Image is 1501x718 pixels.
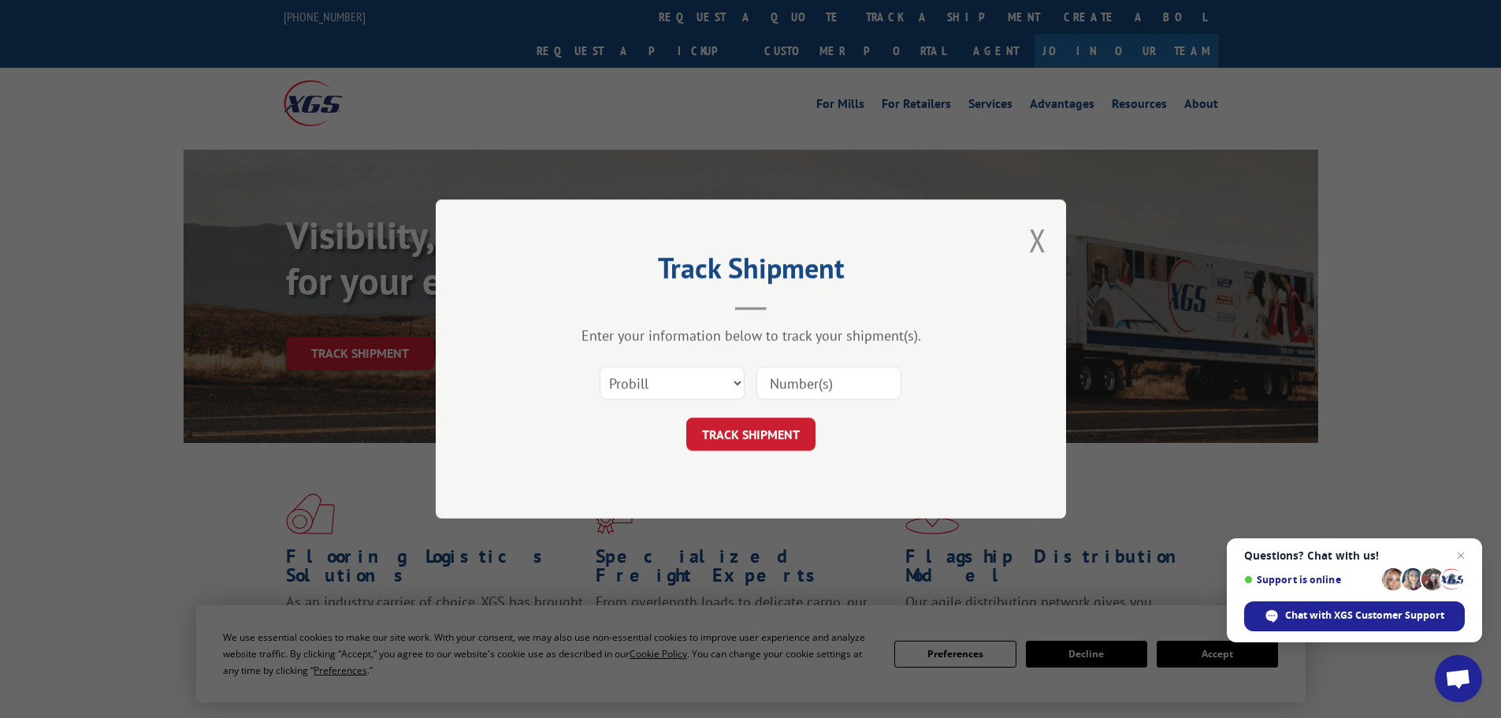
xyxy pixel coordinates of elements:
[1244,549,1465,562] span: Questions? Chat with us!
[1244,601,1465,631] div: Chat with XGS Customer Support
[515,326,987,344] div: Enter your information below to track your shipment(s).
[1244,574,1377,586] span: Support is online
[686,418,816,451] button: TRACK SHIPMENT
[1285,608,1444,623] span: Chat with XGS Customer Support
[1029,219,1046,261] button: Close modal
[515,257,987,287] h2: Track Shipment
[756,366,901,400] input: Number(s)
[1435,655,1482,702] div: Open chat
[1451,546,1470,565] span: Close chat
